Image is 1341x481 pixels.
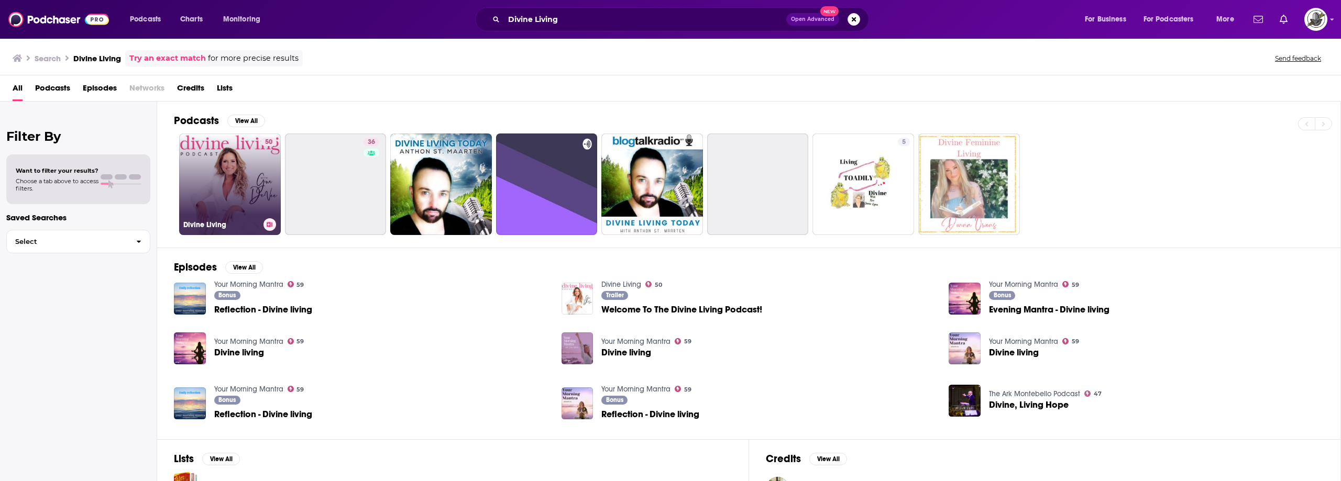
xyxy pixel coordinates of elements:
button: open menu [1209,11,1247,28]
span: Episodes [83,80,117,101]
span: For Business [1085,12,1126,27]
span: 47 [1094,391,1102,396]
a: Welcome To The Divine Living Podcast! [601,305,762,314]
a: Show notifications dropdown [1276,10,1292,28]
button: open menu [1137,11,1209,28]
a: Evening Mantra - Divine living [989,305,1109,314]
img: Divine, Living Hope [949,385,981,417]
a: Divine living [989,348,1039,357]
h3: Search [35,53,61,63]
a: Charts [173,11,209,28]
a: Your Morning Mantra [601,385,670,394]
span: 59 [296,283,304,287]
a: CreditsView All [766,452,847,465]
span: All [13,80,23,101]
span: Podcasts [130,12,161,27]
h3: Divine Living [183,220,259,229]
span: Monitoring [223,12,260,27]
a: 50 [645,281,662,287]
a: Your Morning Mantra [989,280,1058,289]
span: Logged in as PodProMaxBooking [1304,8,1327,31]
a: Divine living [601,348,651,357]
a: 36 [364,138,379,146]
button: View All [809,453,847,465]
img: Reflection - Divine living [562,387,593,419]
span: 59 [684,339,691,344]
span: Want to filter your results? [16,167,98,174]
span: Credits [177,80,204,101]
img: Divine living [949,332,981,364]
button: open menu [1078,11,1139,28]
span: Bonus [218,292,236,298]
a: Your Morning Mantra [214,280,283,289]
span: Select [7,238,128,245]
a: The Ark Montebello Podcast [989,389,1080,398]
button: Select [6,230,150,253]
a: Reflection - Divine living [214,410,312,419]
a: 59 [288,281,304,287]
span: 5 [902,137,906,148]
a: 59 [288,338,304,344]
a: Divine Living [601,280,641,289]
h2: Filter By [6,129,150,144]
span: 59 [296,339,304,344]
a: Divine living [562,332,593,364]
a: 5 [812,133,914,235]
button: Send feedback [1272,54,1324,63]
span: Reflection - Divine living [601,410,699,419]
a: Show notifications dropdown [1249,10,1267,28]
a: 50 [261,138,277,146]
span: Bonus [606,397,623,403]
span: Open Advanced [791,17,834,22]
span: Choose a tab above to access filters. [16,177,98,192]
span: 50 [265,137,272,148]
a: Your Morning Mantra [214,385,283,394]
span: Divine living [214,348,264,357]
a: 59 [288,386,304,392]
span: Divine, Living Hope [989,400,1069,409]
img: Evening Mantra - Divine living [949,283,981,315]
h3: Divine Living [73,53,121,63]
button: View All [227,115,265,127]
a: Your Morning Mantra [214,337,283,346]
span: Charts [180,12,203,27]
a: EpisodesView All [174,261,263,274]
span: Lists [217,80,233,101]
a: PodcastsView All [174,114,265,127]
img: User Profile [1304,8,1327,31]
button: open menu [123,11,174,28]
span: 36 [368,137,375,148]
a: 36 [285,133,387,235]
span: For Podcasters [1144,12,1194,27]
h2: Credits [766,452,801,465]
button: Show profile menu [1304,8,1327,31]
span: Bonus [218,397,236,403]
span: 59 [1072,283,1079,287]
span: 59 [1072,339,1079,344]
h2: Podcasts [174,114,219,127]
h2: Lists [174,452,194,465]
img: Welcome To The Divine Living Podcast! [562,283,593,315]
div: Search podcasts, credits, & more... [485,7,879,31]
a: 59 [1062,338,1079,344]
span: 59 [296,387,304,392]
a: Podcasts [35,80,70,101]
a: Try an exact match [129,52,206,64]
a: 50Divine Living [179,133,281,235]
span: More [1216,12,1234,27]
a: 47 [1084,390,1102,397]
span: Trailer [606,292,624,298]
a: 59 [675,338,691,344]
button: Open AdvancedNew [786,13,839,26]
input: Search podcasts, credits, & more... [504,11,786,28]
a: Divine living [174,332,206,364]
span: Bonus [994,292,1011,298]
